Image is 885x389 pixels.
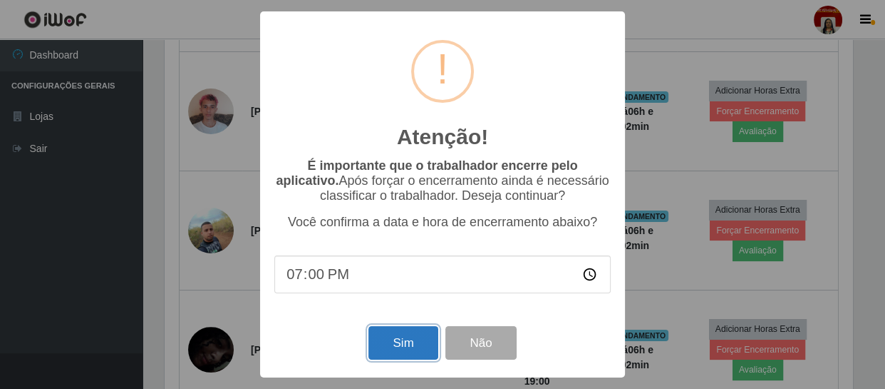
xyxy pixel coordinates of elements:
[276,158,577,188] b: É importante que o trabalhador encerre pelo aplicativo.
[274,215,611,230] p: Você confirma a data e hora de encerramento abaixo?
[274,158,611,203] p: Após forçar o encerramento ainda é necessário classificar o trabalhador. Deseja continuar?
[397,124,488,150] h2: Atenção!
[445,326,516,360] button: Não
[368,326,438,360] button: Sim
